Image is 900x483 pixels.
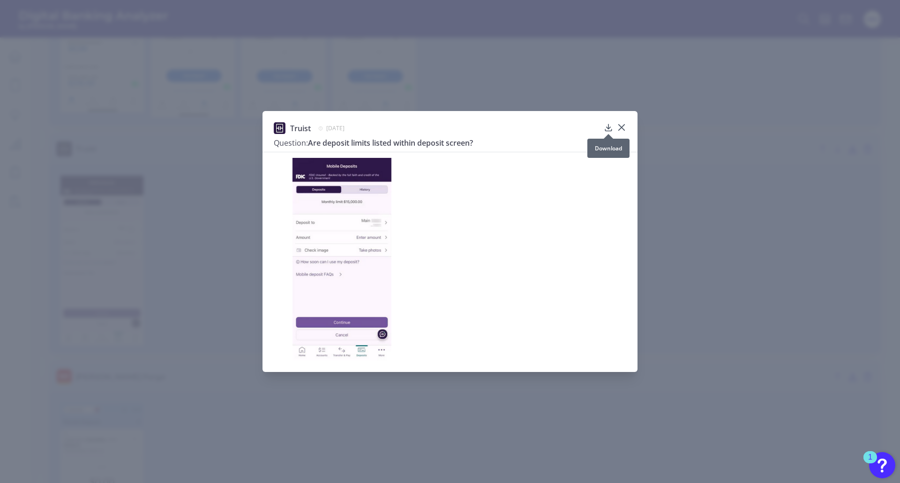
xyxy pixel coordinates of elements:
h3: Are deposit limits listed within deposit screen? [274,138,600,148]
button: Open Resource Center, 1 new notification [869,452,895,478]
span: Truist [290,123,311,134]
div: Download [587,139,630,158]
span: Question: [274,138,308,148]
span: [DATE] [326,124,345,132]
div: 1 [868,457,872,469]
